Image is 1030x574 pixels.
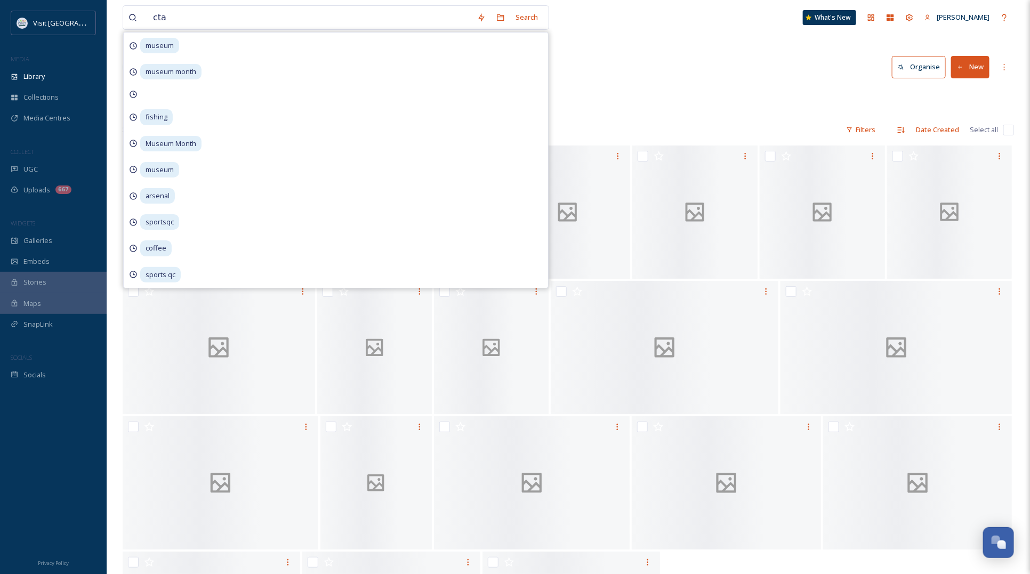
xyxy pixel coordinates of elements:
span: sports qc [140,267,181,282]
span: Galleries [23,236,52,246]
span: SOCIALS [11,353,32,361]
span: sportsqc [140,214,179,230]
div: Search [510,7,543,28]
span: COLLECT [11,148,34,156]
span: Library [23,71,45,82]
span: Socials [23,370,46,380]
span: [PERSON_NAME] [937,12,989,22]
span: coffee [140,240,172,256]
span: 23 file s [123,125,144,135]
span: fishing [140,109,173,125]
span: Embeds [23,256,50,266]
span: Select all [970,125,998,135]
span: museum [140,162,179,177]
span: MEDIA [11,55,29,63]
span: arsenal [140,188,175,204]
div: Filters [841,119,881,140]
span: UGC [23,164,38,174]
span: Maps [23,298,41,309]
span: Collections [23,92,59,102]
span: museum [140,38,179,53]
button: Open Chat [983,527,1014,558]
div: Date Created [911,119,964,140]
button: Organise [892,56,946,78]
span: Visit [GEOGRAPHIC_DATA] [33,18,116,28]
a: Privacy Policy [38,556,69,569]
a: What's New [803,10,856,25]
a: [PERSON_NAME] [919,7,995,28]
a: Organise [892,56,951,78]
div: 667 [55,185,71,194]
span: Media Centres [23,113,70,123]
span: Museum Month [140,136,202,151]
span: museum month [140,64,202,79]
img: QCCVB_VISIT_vert_logo_4c_tagline_122019.svg [17,18,28,28]
span: WIDGETS [11,219,35,227]
span: Privacy Policy [38,560,69,567]
span: SnapLink [23,319,53,329]
button: New [951,56,989,78]
span: Uploads [23,185,50,195]
input: Search your library [148,6,472,29]
span: Stories [23,277,46,287]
